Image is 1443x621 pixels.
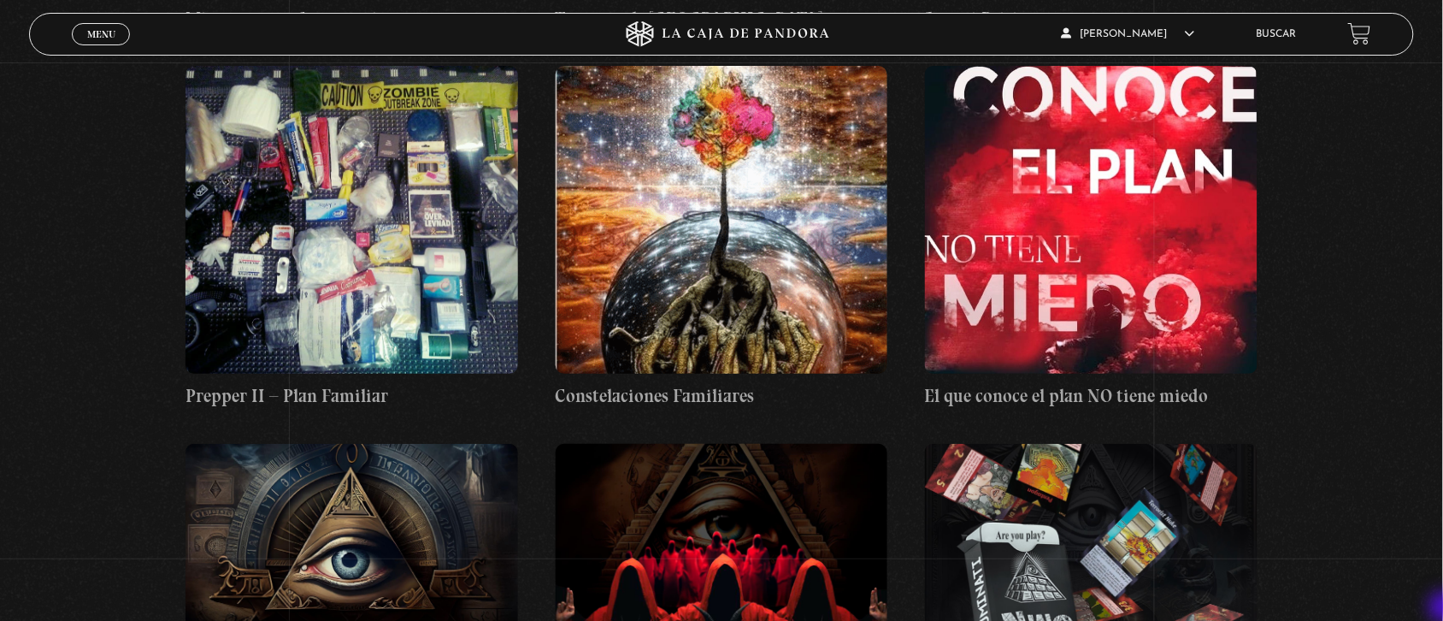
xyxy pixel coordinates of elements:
h4: Constelaciones Familiares [556,382,888,410]
span: Menu [87,29,115,39]
h4: Soy mi Prisionero [925,5,1257,33]
a: Buscar [1257,29,1297,39]
h4: El que conoce el plan NO tiene miedo [925,382,1257,410]
a: View your shopping cart [1348,22,1371,45]
h4: Terror en la [GEOGRAPHIC_DATA] [556,5,888,33]
span: [PERSON_NAME] [1062,29,1195,39]
h4: Mi mascota se fue para siempre [186,5,518,33]
h4: Prepper II – Plan Familiar [186,382,518,410]
a: Prepper II – Plan Familiar [186,66,518,410]
span: Cerrar [81,43,121,55]
a: Constelaciones Familiares [556,66,888,410]
a: El que conoce el plan NO tiene miedo [925,66,1257,410]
